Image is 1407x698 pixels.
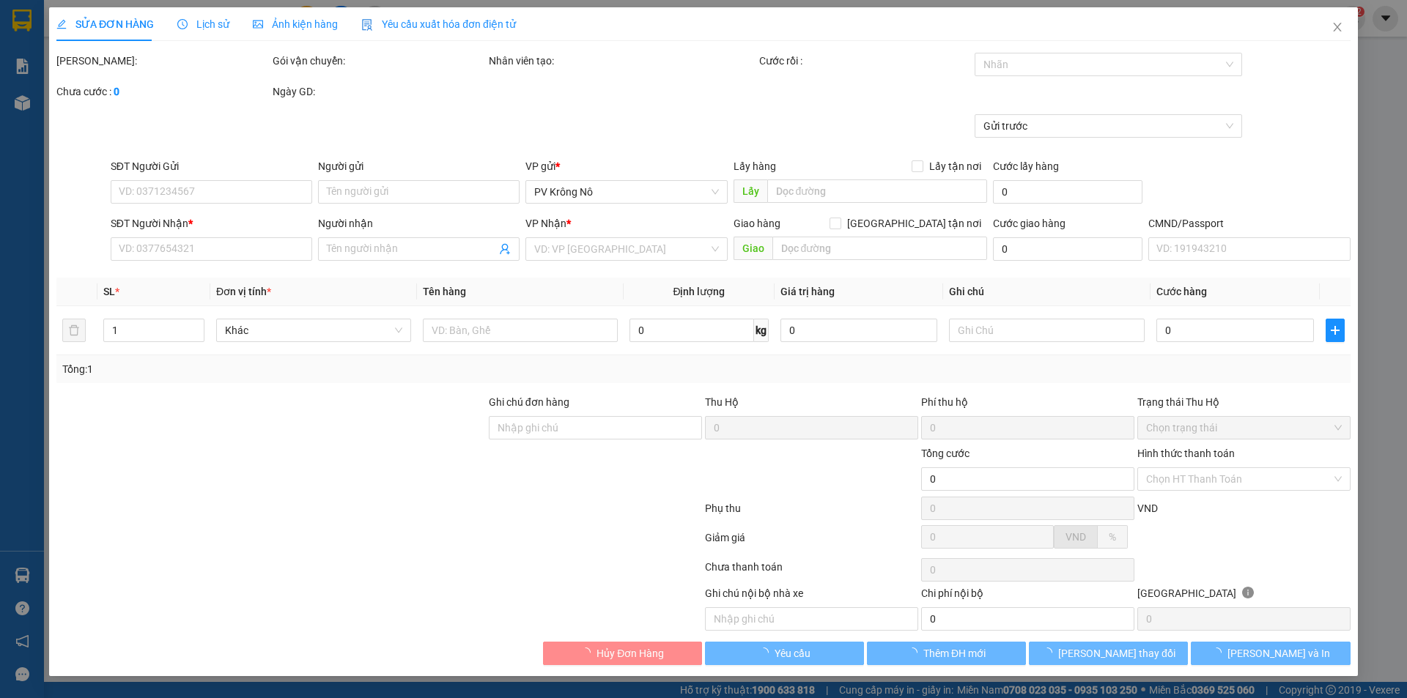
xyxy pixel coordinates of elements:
[526,218,567,229] span: VP Nhận
[423,319,618,342] input: VD: Bàn, Ghế
[705,585,918,607] div: Ghi chú nội bộ nhà xe
[734,237,772,260] span: Giao
[361,18,516,30] span: Yêu cầu xuất hóa đơn điện tử
[15,33,34,70] img: logo
[111,158,312,174] div: SĐT Người Gửi
[1326,324,1344,336] span: plus
[1137,394,1351,410] div: Trạng thái Thu Hộ
[759,53,972,69] div: Cước rồi :
[705,607,918,631] input: Nhập ghi chú
[1211,647,1227,658] span: loading
[907,647,923,658] span: loading
[734,179,767,203] span: Lấy
[62,361,543,377] div: Tổng: 1
[921,448,970,459] span: Tổng cước
[51,88,170,99] strong: BIÊN NHẬN GỬI HÀNG HOÁ
[423,286,466,297] span: Tên hàng
[56,18,154,30] span: SỬA ĐƠN HÀNG
[177,19,188,29] span: clock-circle
[703,559,920,584] div: Chưa thanh toán
[1137,448,1235,459] label: Hình thức thanh toán
[1317,7,1358,48] button: Close
[597,645,664,661] span: Hủy Đơn Hàng
[489,53,756,69] div: Nhân viên tạo:
[56,83,270,100] div: Chưa cước :
[139,66,207,77] span: 09:28:47 [DATE]
[734,160,776,172] span: Lấy hàng
[1148,215,1350,231] div: CMND/Passport
[489,396,569,408] label: Ghi chú đơn hàng
[216,286,271,297] span: Đơn vị tính
[253,18,338,30] span: Ảnh kiện hàng
[56,53,270,69] div: [PERSON_NAME]:
[867,642,1026,665] button: Thêm ĐH mới
[50,103,92,111] span: PV Krông Nô
[1109,531,1116,543] span: %
[993,160,1059,172] label: Cước lấy hàng
[177,18,229,30] span: Lịch sử
[535,181,719,203] span: PV Krông Nô
[993,180,1142,204] input: Cước lấy hàng
[1146,417,1342,439] span: Chọn trạng thái
[673,286,725,297] span: Định lượng
[944,278,1151,306] th: Ghi chú
[950,319,1145,342] input: Ghi Chú
[318,215,520,231] div: Người nhận
[772,237,987,260] input: Dọc đường
[1192,642,1351,665] button: [PERSON_NAME] và In
[318,158,520,174] div: Người gửi
[780,286,835,297] span: Giá trị hàng
[1156,286,1207,297] span: Cước hàng
[921,585,1134,607] div: Chi phí nội bộ
[841,215,987,231] span: [GEOGRAPHIC_DATA] tận nơi
[1066,531,1086,543] span: VND
[923,158,987,174] span: Lấy tận nơi
[500,243,512,255] span: user-add
[921,394,1134,416] div: Phí thu hộ
[993,237,1142,261] input: Cước giao hàng
[38,23,119,78] strong: CÔNG TY TNHH [GEOGRAPHIC_DATA] 214 QL13 - P.26 - Q.BÌNH THẠNH - TP HCM 1900888606
[923,645,986,661] span: Thêm ĐH mới
[1042,647,1058,658] span: loading
[703,530,920,555] div: Giảm giá
[361,19,373,31] img: icon
[580,647,597,658] span: loading
[703,500,920,526] div: Phụ thu
[1029,642,1188,665] button: [PERSON_NAME] thay đổi
[147,55,207,66] span: KN08250470
[1332,21,1343,33] span: close
[984,115,1234,137] span: Gửi trước
[754,319,769,342] span: kg
[734,218,780,229] span: Giao hàng
[225,319,402,341] span: Khác
[1326,319,1345,342] button: plus
[273,83,486,100] div: Ngày GD:
[253,19,263,29] span: picture
[112,102,136,123] span: Nơi nhận:
[56,19,67,29] span: edit
[15,102,30,123] span: Nơi gửi:
[1227,645,1330,661] span: [PERSON_NAME] và In
[147,106,197,114] span: PV Bình Dương
[1137,585,1351,607] div: [GEOGRAPHIC_DATA]
[767,179,987,203] input: Dọc đường
[1058,645,1175,661] span: [PERSON_NAME] thay đổi
[62,319,86,342] button: delete
[775,645,810,661] span: Yêu cầu
[273,53,486,69] div: Gói vận chuyển:
[705,396,739,408] span: Thu Hộ
[111,215,312,231] div: SĐT Người Nhận
[758,647,775,658] span: loading
[114,86,119,97] b: 0
[1242,587,1254,598] span: info-circle
[1137,502,1158,514] span: VND
[526,158,728,174] div: VP gửi
[543,642,702,665] button: Hủy Đơn Hàng
[103,286,115,297] span: SL
[705,642,864,665] button: Yêu cầu
[993,218,1066,229] label: Cước giao hàng
[489,416,702,439] input: Ghi chú đơn hàng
